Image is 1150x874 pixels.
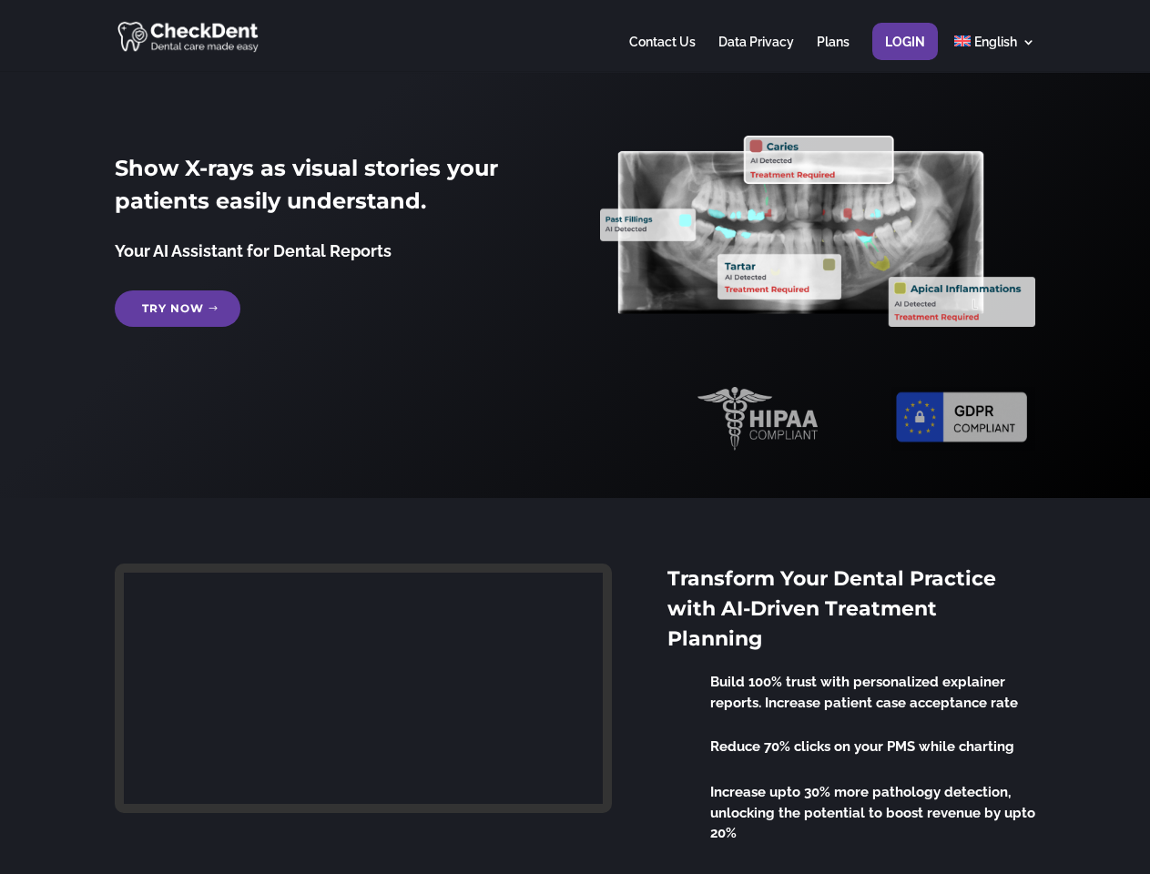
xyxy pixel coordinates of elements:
[710,674,1018,711] span: Build 100% trust with personalized explainer reports. Increase patient case acceptance rate
[115,152,549,227] h2: Show X-rays as visual stories your patients easily understand.
[718,36,794,71] a: Data Privacy
[817,36,850,71] a: Plans
[710,738,1014,755] span: Reduce 70% clicks on your PMS while charting
[954,36,1035,71] a: English
[629,36,696,71] a: Contact Us
[117,18,260,54] img: CheckDent AI
[115,290,240,327] a: Try Now
[600,136,1034,327] img: X_Ray_annotated
[885,36,925,71] a: Login
[974,35,1017,49] span: English
[667,566,996,651] span: Transform Your Dental Practice with AI-Driven Treatment Planning
[115,241,392,260] span: Your AI Assistant for Dental Reports
[710,784,1035,841] span: Increase upto 30% more pathology detection, unlocking the potential to boost revenue by upto 20%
